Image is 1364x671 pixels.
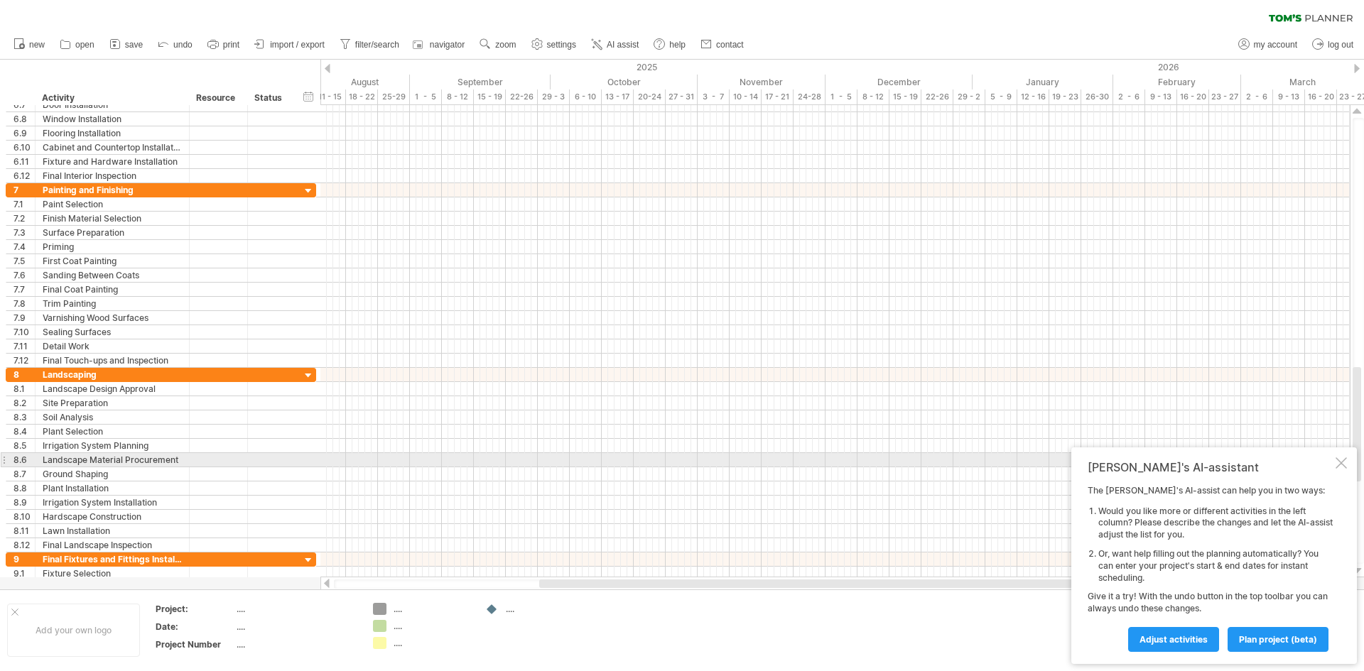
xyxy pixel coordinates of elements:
div: 6.10 [13,141,35,154]
a: navigator [411,36,469,54]
div: 7 [13,183,35,197]
div: 23 - 27 [1209,89,1241,104]
div: 16 - 20 [1305,89,1337,104]
span: filter/search [355,40,399,50]
span: undo [173,40,193,50]
div: 20-24 [634,89,666,104]
div: .... [237,621,356,633]
div: 9.1 [13,567,35,580]
div: Landscape Design Approval [43,382,182,395]
div: Plant Selection [43,425,182,438]
div: 16 - 20 [1177,89,1209,104]
div: Soil Analysis [43,410,182,424]
div: 8.9 [13,496,35,509]
div: Cabinet and Countertop Installation [43,141,182,154]
div: 6.9 [13,126,35,140]
span: zoom [495,40,516,50]
a: save [106,36,147,54]
a: import / export [251,36,329,54]
div: 8.8 [13,481,35,495]
div: Site Preparation [43,396,182,410]
div: 15 - 19 [474,89,506,104]
div: 6 - 10 [570,89,602,104]
span: log out [1328,40,1353,50]
div: Flooring Installation [43,126,182,140]
div: 9 - 13 [1145,89,1177,104]
div: Paint Selection [43,197,182,211]
a: plan project (beta) [1228,627,1328,652]
div: Final Fixtures and Fittings Installations [43,552,182,566]
div: Landscape Material Procurement [43,453,182,467]
div: 3 - 7 [698,89,730,104]
div: Date: [156,621,234,633]
div: 7.6 [13,268,35,282]
div: 9 [13,552,35,566]
div: 8.3 [13,410,35,424]
div: Trim Painting [43,297,182,310]
div: Lawn Installation [43,524,182,538]
li: Would you like more or different activities in the left column? Please describe the changes and l... [1098,506,1333,541]
div: Final Interior Inspection [43,169,182,182]
div: August 2025 [276,75,410,89]
div: Sealing Surfaces [43,325,182,339]
div: 8.6 [13,453,35,467]
div: Final Coat Painting [43,283,182,296]
div: 7.11 [13,339,35,353]
div: 7.2 [13,212,35,225]
div: 5 - 9 [985,89,1017,104]
div: .... [394,637,471,649]
div: 7.10 [13,325,35,339]
div: 7.7 [13,283,35,296]
span: Adjust activities [1140,634,1208,645]
div: 8 [13,368,35,381]
div: .... [394,603,471,615]
div: Project Number [156,638,234,650]
div: The [PERSON_NAME]'s AI-assist can help you in two ways: Give it a try! With the undo button in th... [1088,485,1333,651]
a: help [650,36,690,54]
div: Detail Work [43,339,182,353]
div: Fixture Selection [43,567,182,580]
div: Status [254,91,286,105]
div: Surface Preparation [43,226,182,239]
div: 8 - 12 [857,89,889,104]
div: Varnishing Wood Surfaces [43,311,182,324]
div: Final Landscape Inspection [43,538,182,552]
div: 11 - 15 [314,89,346,104]
div: January 2026 [973,75,1113,89]
span: print [223,40,239,50]
div: 8.10 [13,510,35,523]
div: Irrigation System Installation [43,496,182,509]
div: Ground Shaping [43,467,182,481]
span: AI assist [607,40,639,50]
div: .... [237,638,356,650]
div: Plant Installation [43,481,182,495]
span: plan project (beta) [1239,634,1317,645]
div: Resource [196,91,239,105]
div: 19 - 23 [1049,89,1081,104]
div: 27 - 31 [666,89,698,104]
div: October 2025 [551,75,698,89]
div: 24-28 [794,89,826,104]
div: Painting and Finishing [43,183,182,197]
div: .... [237,603,356,615]
div: Window Installation [43,112,182,126]
a: contact [697,36,748,54]
div: 1 - 5 [826,89,857,104]
div: 8.1 [13,382,35,395]
div: 8.5 [13,439,35,452]
div: 8.12 [13,538,35,552]
div: 22-26 [921,89,953,104]
div: 9 - 13 [1273,89,1305,104]
div: 22-26 [506,89,538,104]
div: 7.8 [13,297,35,310]
div: [PERSON_NAME]'s AI-assistant [1088,460,1333,474]
div: 7.12 [13,354,35,367]
div: .... [394,620,471,632]
div: 8.11 [13,524,35,538]
div: Finish Material Selection [43,212,182,225]
div: Hardscape Construction [43,510,182,523]
div: 8.4 [13,425,35,438]
div: 8.7 [13,467,35,481]
div: 7.5 [13,254,35,268]
div: Add your own logo [7,604,140,657]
